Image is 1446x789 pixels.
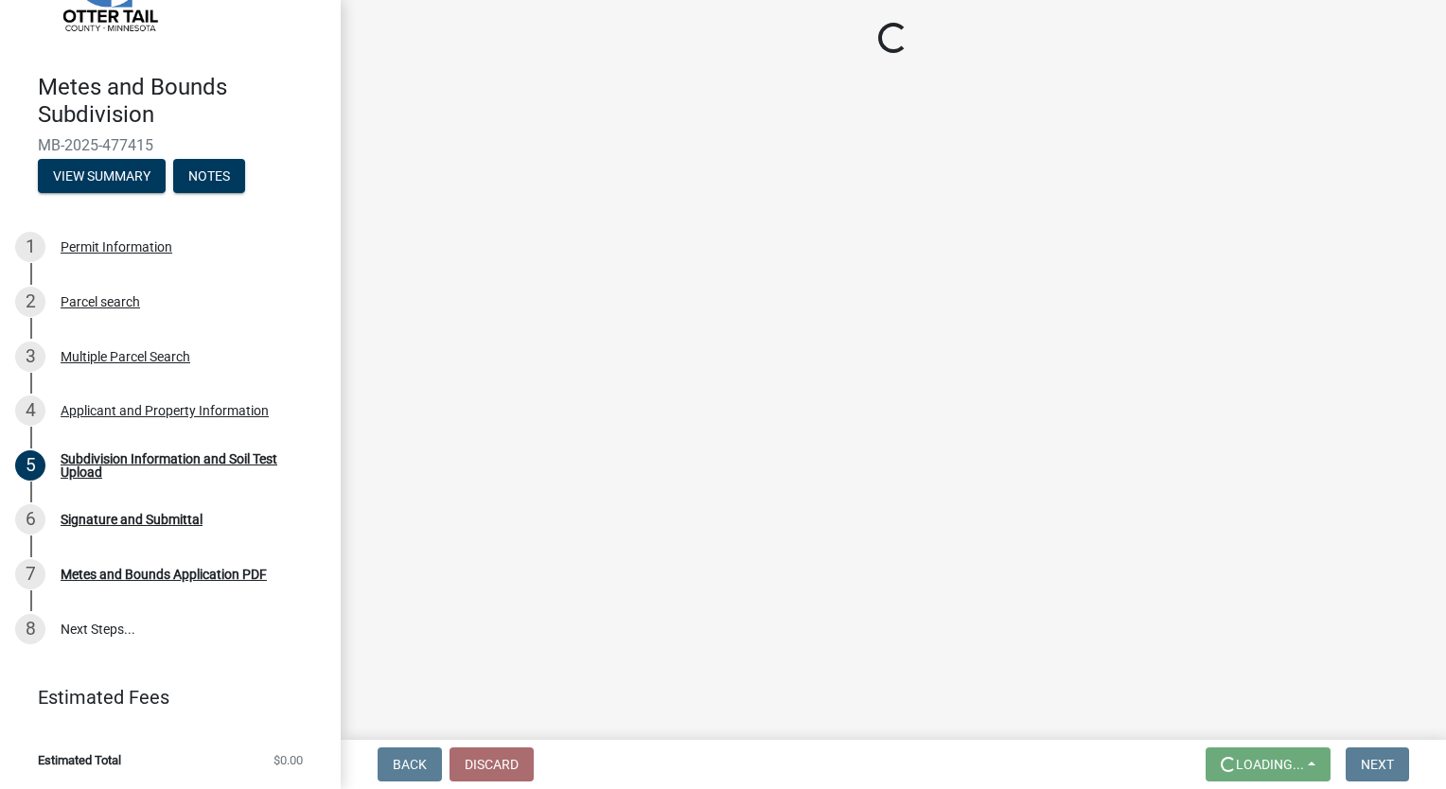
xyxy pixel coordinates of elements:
div: Applicant and Property Information [61,404,269,417]
div: 8 [15,614,45,644]
h4: Metes and Bounds Subdivision [38,74,326,129]
div: Signature and Submittal [61,513,203,526]
div: 6 [15,504,45,535]
span: $0.00 [273,754,303,766]
div: Permit Information [61,240,172,254]
button: Notes [173,159,245,193]
div: Subdivision Information and Soil Test Upload [61,452,310,479]
button: Next [1346,747,1409,781]
div: 3 [15,342,45,372]
wm-modal-confirm: Summary [38,169,166,184]
div: 4 [15,395,45,426]
button: Back [378,747,442,781]
button: View Summary [38,159,166,193]
div: 1 [15,232,45,262]
wm-modal-confirm: Notes [173,169,245,184]
a: Estimated Fees [15,678,310,716]
div: 2 [15,287,45,317]
span: Loading... [1236,757,1304,772]
span: MB-2025-477415 [38,136,303,154]
span: Back [393,757,427,772]
div: 5 [15,450,45,481]
button: Discard [450,747,534,781]
div: Multiple Parcel Search [61,350,190,363]
button: Loading... [1206,747,1331,781]
div: Metes and Bounds Application PDF [61,568,267,581]
div: 7 [15,559,45,589]
span: Next [1361,757,1394,772]
div: Parcel search [61,295,140,308]
span: Estimated Total [38,754,121,766]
